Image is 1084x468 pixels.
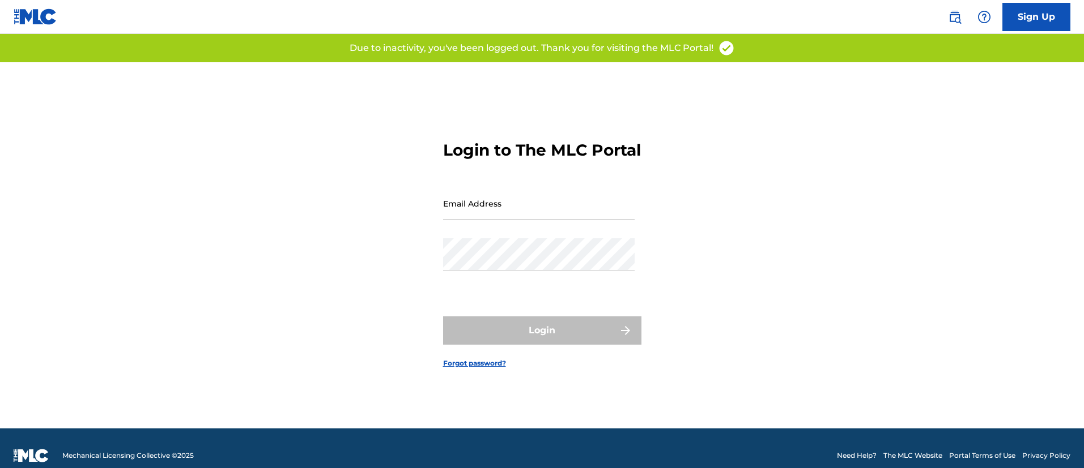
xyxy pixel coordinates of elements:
img: search [948,10,962,24]
img: logo [14,449,49,462]
img: access [718,40,735,57]
a: Forgot password? [443,358,506,368]
iframe: Chat Widget [1027,414,1084,468]
p: Due to inactivity, you've been logged out. Thank you for visiting the MLC Portal! [350,41,713,55]
img: MLC Logo [14,8,57,25]
span: Mechanical Licensing Collective © 2025 [62,450,194,461]
a: Sign Up [1002,3,1070,31]
h3: Login to The MLC Portal [443,140,641,160]
a: Privacy Policy [1022,450,1070,461]
img: help [977,10,991,24]
div: Help [973,6,996,28]
a: Public Search [943,6,966,28]
a: The MLC Website [883,450,942,461]
a: Need Help? [837,450,877,461]
a: Portal Terms of Use [949,450,1015,461]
